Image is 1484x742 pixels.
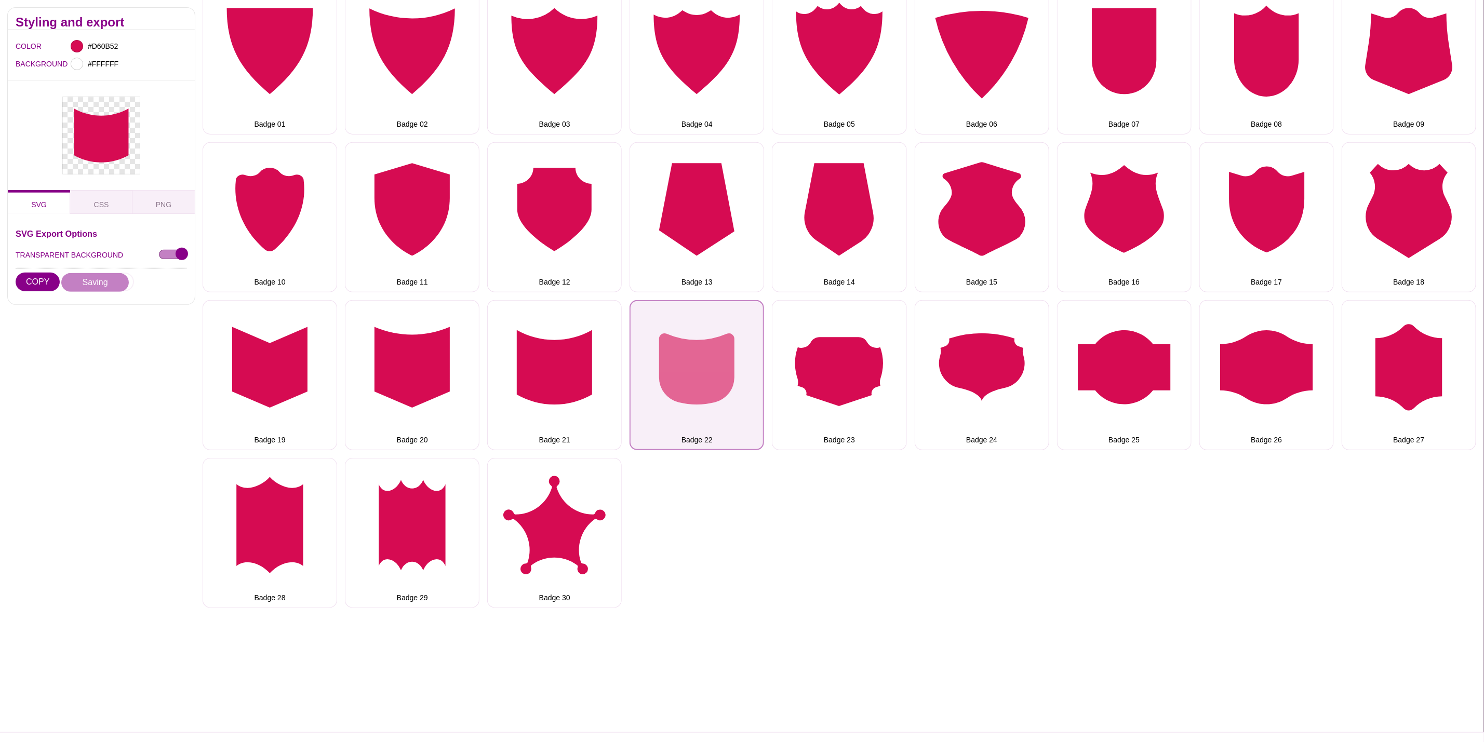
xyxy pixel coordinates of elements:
button: Badge 11 [345,142,479,292]
button: Badge 28 [203,458,337,608]
button: PNG [132,190,195,214]
button: Badge 14 [772,142,906,292]
button: DOWNLOAD [64,273,134,291]
button: Badge 27 [1342,300,1476,450]
button: COPY [16,273,60,291]
button: Badge 16 [1057,142,1192,292]
button: Badge 12 [487,142,622,292]
button: Badge 19 [203,300,337,450]
button: Badge 29 [345,458,479,608]
button: Badge 22 [630,300,764,450]
button: Badge 13 [630,142,764,292]
button: Badge 10 [203,142,337,292]
label: BACKGROUND [16,57,29,71]
button: Badge 20 [345,300,479,450]
label: COLOR [16,39,29,53]
h2: Styling and export [16,18,187,26]
button: Badge 25 [1057,300,1192,450]
label: TRANSPARENT BACKGROUND [16,248,123,262]
button: Badge 23 [772,300,906,450]
button: Badge 17 [1199,142,1334,292]
button: Badge 24 [915,300,1049,450]
button: Badge 21 [487,300,622,450]
button: Badge 30 [487,458,622,608]
h3: SVG Export Options [16,230,187,238]
span: PNG [156,200,171,209]
button: CSS [70,190,132,214]
span: CSS [94,200,109,209]
button: Badge 26 [1199,300,1334,450]
button: Badge 15 [915,142,1049,292]
button: Badge 18 [1342,142,1476,292]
